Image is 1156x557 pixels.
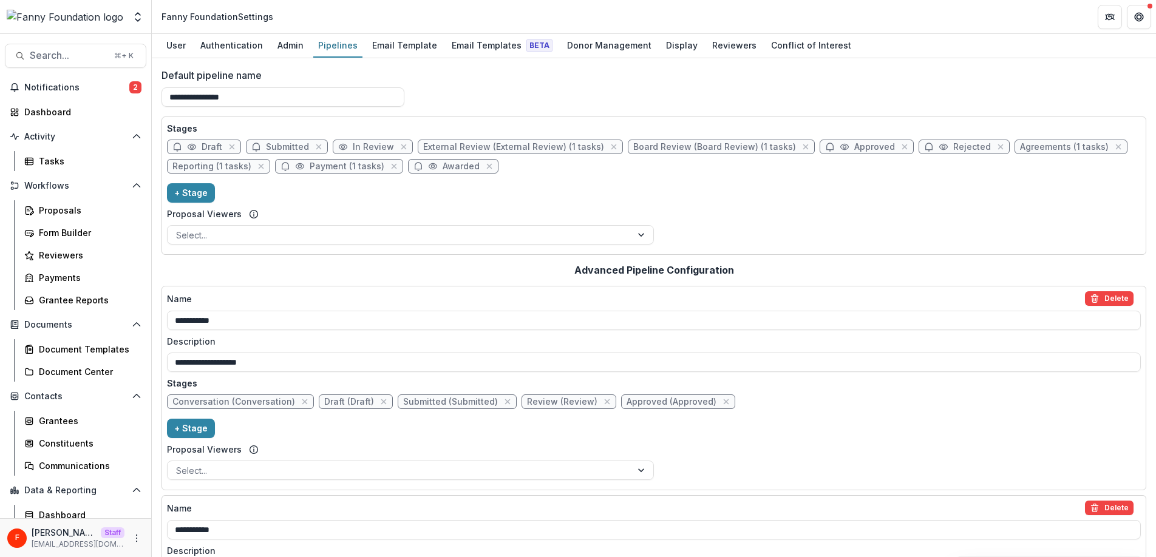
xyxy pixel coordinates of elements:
[19,411,146,431] a: Grantees
[562,34,656,58] a: Donor Management
[398,141,410,153] button: close
[447,34,557,58] a: Email Templates Beta
[167,419,215,438] button: + Stage
[32,526,96,539] p: [PERSON_NAME]
[273,36,308,54] div: Admin
[1085,501,1134,515] button: delete
[167,502,192,515] p: Name
[627,397,716,407] span: Approved (Approved)
[5,102,146,122] a: Dashboard
[129,81,141,93] span: 2
[39,343,137,356] div: Document Templates
[30,50,107,61] span: Search...
[255,160,267,172] button: close
[5,44,146,68] button: Search...
[378,396,390,408] button: close
[707,34,761,58] a: Reviewers
[112,49,136,62] div: ⌘ + K
[633,142,796,152] span: Board Review (Board Review) (1 tasks)
[39,155,137,167] div: Tasks
[608,141,620,153] button: close
[19,268,146,288] a: Payments
[157,8,278,25] nav: breadcrumb
[19,290,146,310] a: Grantee Reports
[39,365,137,378] div: Document Center
[447,36,557,54] div: Email Templates
[601,396,613,408] button: close
[324,397,374,407] span: Draft (Draft)
[19,151,146,171] a: Tasks
[19,245,146,265] a: Reviewers
[39,414,137,427] div: Grantees
[1098,5,1122,29] button: Partners
[167,292,192,305] p: Name
[19,362,146,382] a: Document Center
[24,83,129,93] span: Notifications
[483,160,495,172] button: close
[299,396,311,408] button: close
[367,36,442,54] div: Email Template
[800,141,812,153] button: close
[5,78,146,97] button: Notifications2
[161,10,273,23] div: Fanny Foundation Settings
[310,161,384,172] span: Payment (1 tasks)
[443,161,480,172] span: Awarded
[39,226,137,239] div: Form Builder
[5,315,146,334] button: Open Documents
[19,223,146,243] a: Form Builder
[161,34,191,58] a: User
[195,36,268,54] div: Authentication
[167,122,1141,135] p: Stages
[720,396,732,408] button: close
[1020,142,1109,152] span: Agreements (1 tasks)
[172,397,295,407] span: Conversation (Conversation)
[226,141,238,153] button: close
[15,534,19,542] div: Fanny
[423,142,604,152] span: External Review (External Review) (1 tasks)
[527,397,597,407] span: Review (Review)
[39,508,137,521] div: Dashboard
[367,34,442,58] a: Email Template
[562,36,656,54] div: Donor Management
[24,181,127,191] span: Workflows
[129,531,144,545] button: More
[661,34,702,58] a: Display
[707,36,761,54] div: Reviewers
[161,36,191,54] div: User
[19,200,146,220] a: Proposals
[899,141,911,153] button: close
[24,132,127,142] span: Activity
[388,160,400,172] button: close
[403,397,498,407] span: Submitted (Submitted)
[101,527,124,538] p: Staff
[766,34,856,58] a: Conflict of Interest
[1085,291,1134,306] button: delete
[161,68,1139,83] label: Default pipeline name
[994,141,1007,153] button: close
[353,142,394,152] span: In Review
[7,10,123,24] img: Fanny Foundation logo
[19,433,146,453] a: Constituents
[195,34,268,58] a: Authentication
[39,249,137,262] div: Reviewers
[167,443,242,456] label: Proposal Viewers
[167,208,242,220] label: Proposal Viewers
[1127,5,1151,29] button: Get Help
[501,396,514,408] button: close
[129,5,146,29] button: Open entity switcher
[19,456,146,476] a: Communications
[574,265,734,276] h2: Advanced Pipeline Configuration
[167,183,215,203] button: + Stage
[32,539,124,550] p: [EMAIL_ADDRESS][DOMAIN_NAME]
[39,437,137,450] div: Constituents
[266,142,309,152] span: Submitted
[313,36,362,54] div: Pipelines
[39,294,137,306] div: Grantee Reports
[5,387,146,406] button: Open Contacts
[5,127,146,146] button: Open Activity
[313,141,325,153] button: close
[5,481,146,500] button: Open Data & Reporting
[172,161,251,172] span: Reporting (1 tasks)
[854,142,895,152] span: Approved
[953,142,991,152] span: Rejected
